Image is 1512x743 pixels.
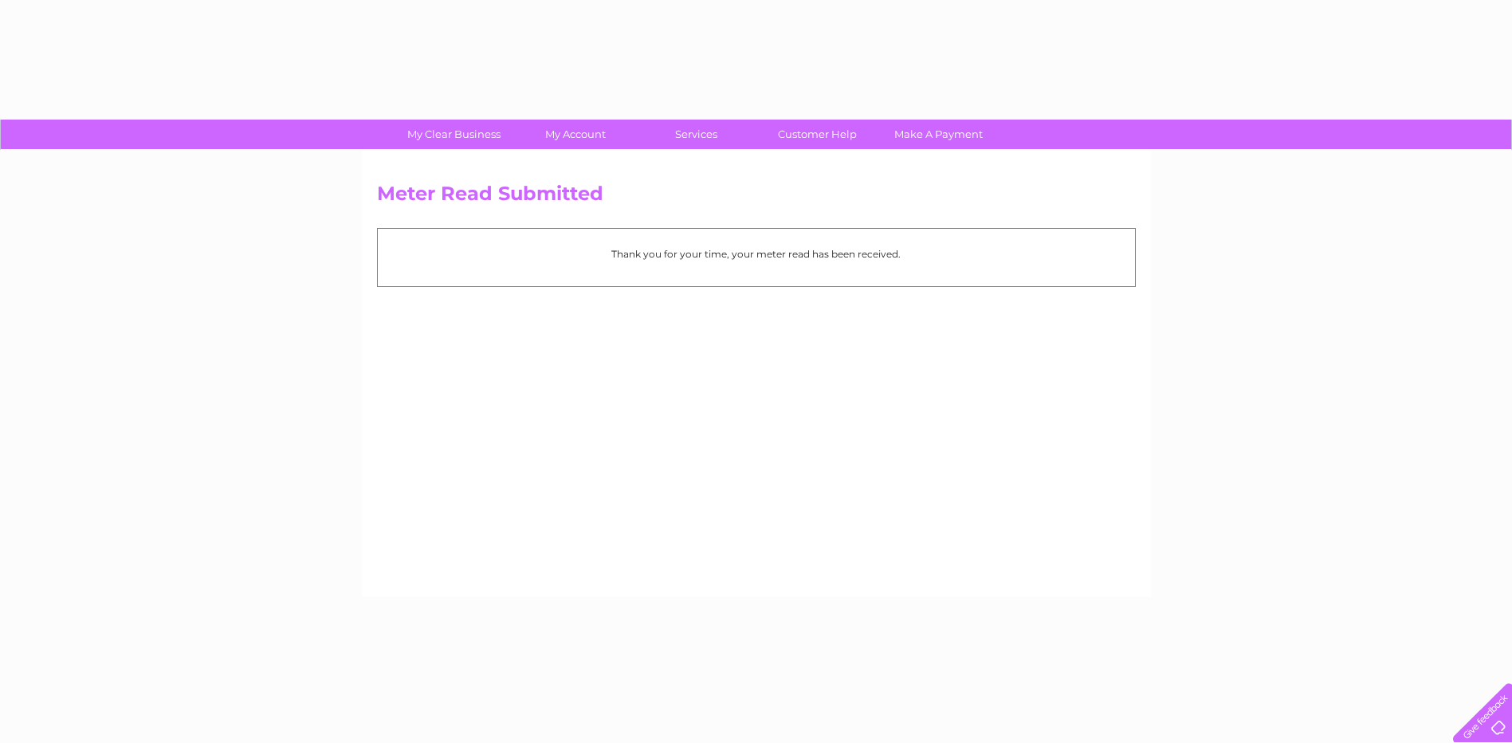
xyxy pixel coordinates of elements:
[752,120,883,149] a: Customer Help
[377,183,1136,213] h2: Meter Read Submitted
[873,120,1004,149] a: Make A Payment
[388,120,520,149] a: My Clear Business
[386,246,1127,261] p: Thank you for your time, your meter read has been received.
[630,120,762,149] a: Services
[509,120,641,149] a: My Account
